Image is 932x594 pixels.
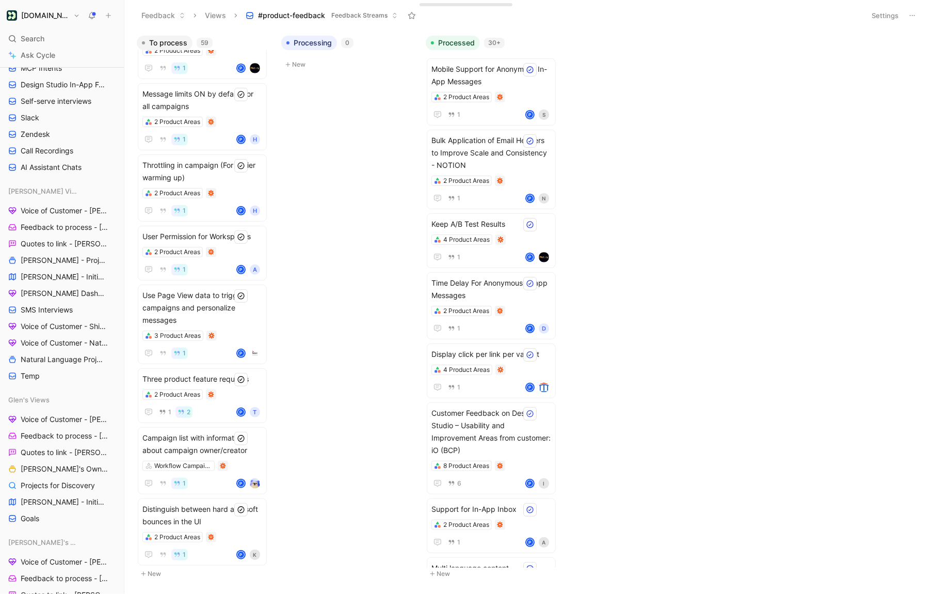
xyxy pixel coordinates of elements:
span: 1 [168,409,171,415]
button: 1 [446,193,462,204]
span: 1 [457,325,460,332]
a: Slack [4,110,120,126]
img: logo [250,348,260,358]
div: P [237,350,245,357]
span: MCP Intents [21,63,62,73]
a: [PERSON_NAME]'s Owned Projects [4,461,120,477]
a: Support for In-App Inbox2 Product Areas1PA [427,498,556,553]
span: 1 [457,539,460,545]
span: 1 [183,208,186,214]
a: [PERSON_NAME] - Initiatives [4,269,120,285]
a: Feedback to process - [PERSON_NAME] [4,571,120,586]
span: Voice of Customer - [PERSON_NAME] [21,414,108,425]
div: K [250,550,260,560]
div: D [539,323,549,334]
img: logo [539,252,549,262]
a: Message limits ON by default for all campaigns2 Product Areas1PH [138,83,267,150]
a: Self-serve interviews [4,93,120,109]
span: 1 [183,350,186,356]
button: 1 [446,382,462,393]
span: Voice of Customer - Natural Language [21,338,108,348]
button: Views [200,8,231,23]
div: Processing0New [277,31,422,76]
img: logo [539,382,549,393]
div: [PERSON_NAME]'s Views [4,535,120,550]
div: I [539,478,549,489]
button: New [426,568,562,580]
div: P [237,266,245,273]
button: 6 [446,478,463,489]
span: Message limits ON by default for all campaigns [142,88,262,113]
div: S [539,110,549,120]
span: Multi language content [431,562,551,574]
button: 1 [171,205,188,216]
a: Projects for Discovery [4,478,120,493]
div: P [237,136,245,143]
span: 1 [183,136,186,143]
span: Voice of Customer - [PERSON_NAME] [21,206,108,216]
span: Quotes to link - [PERSON_NAME] [21,447,107,458]
div: P [526,325,534,332]
button: 1 [446,109,462,120]
button: Feedback [137,8,190,23]
a: AI Assistant Chats [4,160,120,175]
div: 4 Product Areas [443,235,490,245]
div: Glen's Views [4,392,120,408]
a: Throttling in campaign (For easier warming up)2 Product Areas1PH [138,154,267,222]
span: Glen's Views [8,395,50,405]
div: 0 [341,38,353,48]
span: [PERSON_NAME] Views [8,186,78,196]
div: 2 Product Areas [154,247,200,257]
a: Voice of Customer - Natural Language [4,335,120,351]
span: Use Page View data to trigger campaigns and personalize messages [142,289,262,326]
span: Mobile Support for Anonymous In-App Messages [431,63,551,88]
button: 1 [446,252,462,263]
div: Glen's ViewsVoice of Customer - [PERSON_NAME]Feedback to process - [PERSON_NAME]Quotes to link - ... [4,392,120,526]
div: Workflow Campaigns [154,461,212,471]
a: Bulk Application of Email Headers to Improve Scale and Consistency - NOTION2 Product Areas1PN [427,130,556,209]
div: P [237,551,245,558]
span: Design Studio In-App Feedback [21,80,107,90]
a: Natural Language Projects [4,352,120,367]
span: Feedback to process - [PERSON_NAME] [21,431,109,441]
div: P [237,207,245,214]
div: 2 Product Areas [154,117,200,127]
span: Voice of Customer - Shipped [21,321,106,332]
button: 2 [175,407,192,418]
div: 2 Product Areas [443,176,489,186]
span: Goals [21,513,39,524]
a: [PERSON_NAME] Dashboard [4,286,120,301]
button: To process [137,36,192,50]
div: 4 Product Areas [443,365,490,375]
div: 3 Product Areas [154,331,201,341]
div: 2 Product Areas [154,389,200,400]
span: 1 [183,552,186,558]
span: To process [149,38,187,48]
div: 2 Product Areas [154,188,200,198]
button: Customer.io[DOMAIN_NAME] [4,8,83,23]
a: Display click per link per variant4 Product Areas1Plogo [427,343,556,398]
button: 1 [171,62,188,74]
span: User Permission for Workspaces [142,230,262,243]
button: Settings [867,8,903,23]
a: Profile growth reporting2 Product Areas1Plogo [138,24,267,79]
div: [PERSON_NAME] Views [4,183,120,199]
a: Feedback to process - [PERSON_NAME] [4,220,120,235]
a: Zendesk [4,127,120,142]
button: 1 [157,407,173,418]
span: 1 [183,267,186,273]
span: [PERSON_NAME] Dashboard [21,288,106,299]
span: Ask Cycle [21,49,55,61]
button: 1 [446,323,462,334]
button: Processed [426,36,480,50]
span: Projects for Discovery [21,480,95,491]
span: 1 [457,254,460,260]
span: Time Delay For Anonymous In-app Messages [431,277,551,302]
div: 2 Product Areas [154,532,200,542]
span: [PERSON_NAME] - Projects [21,255,106,265]
div: 2 Product Areas [443,306,489,316]
span: [PERSON_NAME] - Initiatives [21,497,106,507]
div: 30+ [484,38,505,48]
a: Keep A/B Test Results4 Product Areas1Plogo [427,213,556,268]
button: 1 [171,134,188,145]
